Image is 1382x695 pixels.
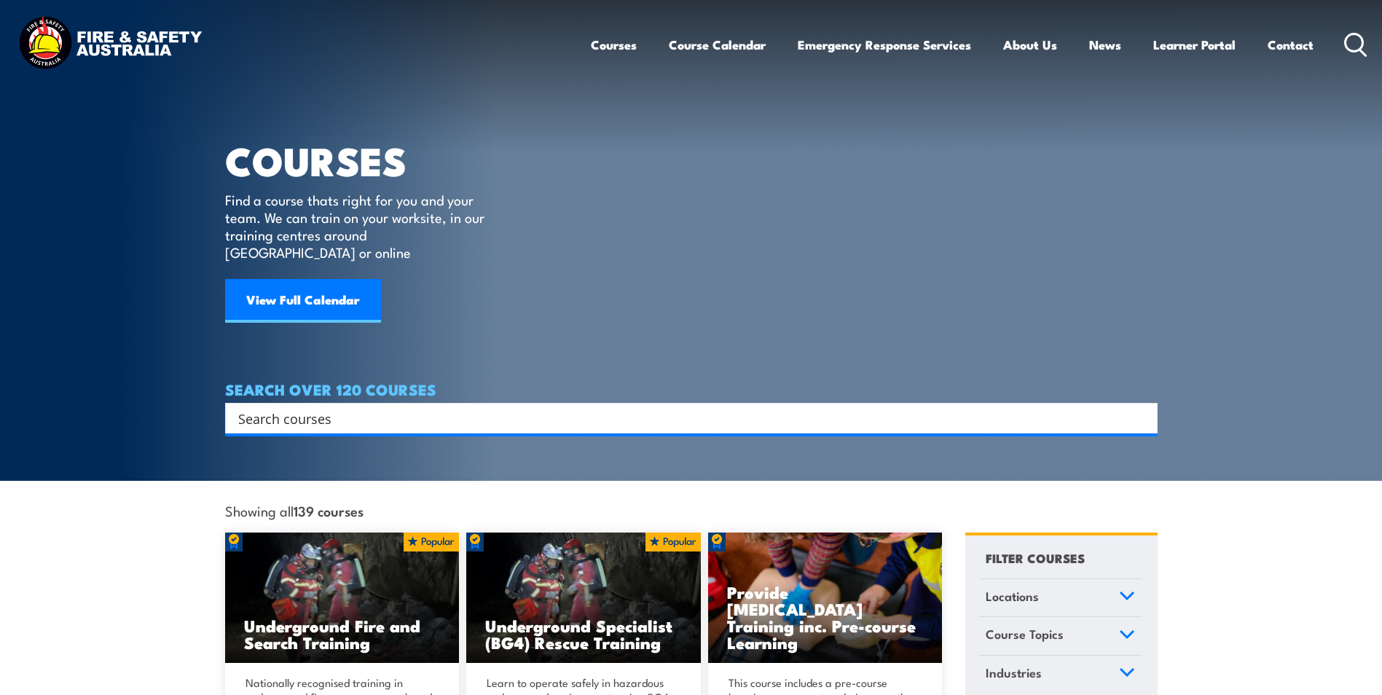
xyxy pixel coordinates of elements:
[979,579,1142,617] a: Locations
[708,533,943,664] a: Provide [MEDICAL_DATA] Training inc. Pre-course Learning
[986,663,1042,683] span: Industries
[1268,25,1314,64] a: Contact
[241,408,1128,428] form: Search form
[225,533,460,664] a: Underground Fire and Search Training
[466,533,701,664] img: Underground mine rescue
[979,656,1142,694] a: Industries
[225,191,491,261] p: Find a course thats right for you and your team. We can train on your worksite, in our training c...
[986,548,1085,568] h4: FILTER COURSES
[238,407,1126,429] input: Search input
[1089,25,1121,64] a: News
[798,25,971,64] a: Emergency Response Services
[244,617,441,651] h3: Underground Fire and Search Training
[225,381,1158,397] h4: SEARCH OVER 120 COURSES
[225,503,364,518] span: Showing all
[986,624,1064,644] span: Course Topics
[669,25,766,64] a: Course Calendar
[225,279,381,323] a: View Full Calendar
[466,533,701,664] a: Underground Specialist (BG4) Rescue Training
[1132,408,1153,428] button: Search magnifier button
[979,617,1142,655] a: Course Topics
[225,533,460,664] img: Underground mine rescue
[485,617,682,651] h3: Underground Specialist (BG4) Rescue Training
[708,533,943,664] img: Low Voltage Rescue and Provide CPR
[1153,25,1236,64] a: Learner Portal
[986,586,1039,606] span: Locations
[225,143,506,177] h1: COURSES
[294,500,364,520] strong: 139 courses
[727,584,924,651] h3: Provide [MEDICAL_DATA] Training inc. Pre-course Learning
[1003,25,1057,64] a: About Us
[591,25,637,64] a: Courses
